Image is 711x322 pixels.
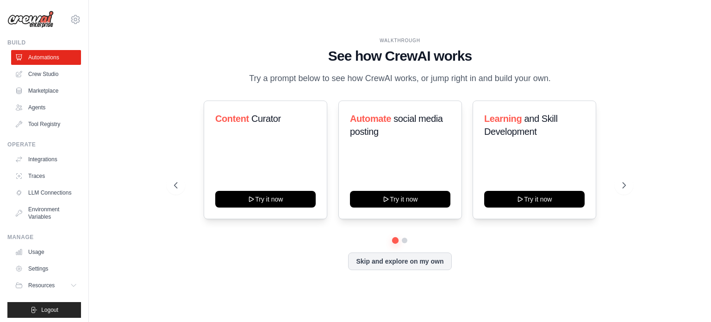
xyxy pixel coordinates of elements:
a: Crew Studio [11,67,81,82]
span: Automate [350,114,391,124]
button: Try it now [215,191,316,208]
span: Learning [484,114,522,124]
button: Skip and explore on my own [348,253,451,270]
img: Logo [7,11,54,28]
a: LLM Connections [11,185,81,200]
span: social media posting [350,114,443,137]
a: Agents [11,100,81,115]
a: Environment Variables [11,202,81,224]
button: Logout [7,302,81,318]
a: Tool Registry [11,117,81,132]
button: Try it now [484,191,585,208]
div: WALKTHROUGH [174,37,626,44]
a: Integrations [11,152,81,167]
span: Logout [41,306,58,314]
div: Operate [7,141,81,148]
iframe: Chat Widget [665,278,711,322]
button: Resources [11,278,81,293]
span: Resources [28,282,55,289]
span: and Skill Development [484,114,557,137]
a: Automations [11,50,81,65]
span: Curator [251,114,281,124]
p: Try a prompt below to see how CrewAI works, or jump right in and build your own. [244,72,555,85]
a: Settings [11,261,81,276]
h1: See how CrewAI works [174,48,626,64]
a: Traces [11,169,81,183]
div: Manage [7,234,81,241]
a: Usage [11,245,81,259]
a: Marketplace [11,83,81,98]
span: Content [215,114,249,124]
div: Build [7,39,81,46]
button: Try it now [350,191,450,208]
